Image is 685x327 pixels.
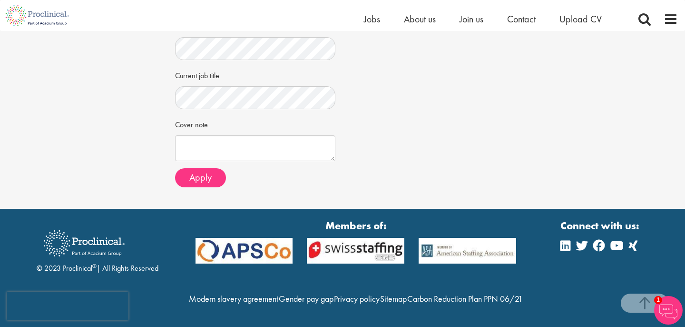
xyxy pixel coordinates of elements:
div: © 2023 Proclinical | All Rights Reserved [37,223,158,274]
a: Carbon Reduction Plan PPN 06/21 [407,293,523,304]
img: Chatbot [654,296,683,325]
a: Sitemap [380,293,407,304]
img: APSCo [188,238,300,264]
sup: ® [92,262,97,270]
a: Contact [507,13,536,25]
span: Apply [189,171,212,184]
img: APSCo [411,238,523,264]
a: Upload CV [559,13,602,25]
button: Apply [175,168,226,187]
label: Current job title [175,67,219,82]
img: APSCo [300,238,411,264]
iframe: reCAPTCHA [7,292,128,320]
span: 1 [654,296,662,304]
strong: Connect with us: [560,218,641,233]
label: Cover note [175,116,208,131]
a: Jobs [364,13,380,25]
a: About us [404,13,436,25]
strong: Members of: [196,218,517,233]
img: Proclinical Recruitment [37,224,132,263]
a: Privacy policy [334,293,380,304]
a: Modern slavery agreement [189,293,278,304]
a: Gender pay gap [279,293,333,304]
a: Join us [460,13,483,25]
